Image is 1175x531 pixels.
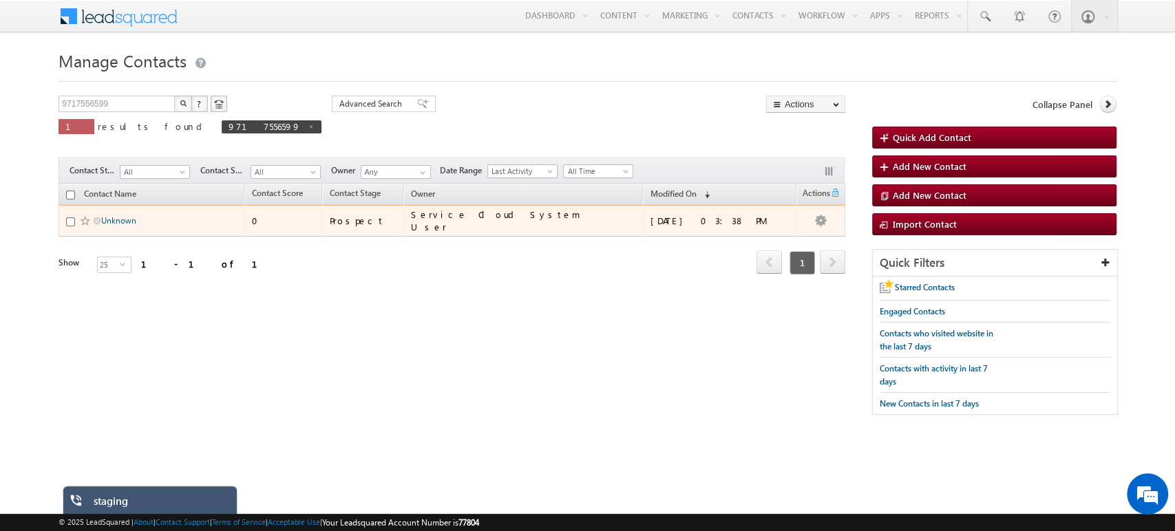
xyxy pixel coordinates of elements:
span: All [251,166,317,178]
span: Modified On [650,188,697,199]
span: (sorted descending) [699,189,710,200]
div: Prospect [330,215,397,227]
span: All [120,166,186,178]
a: next [820,252,845,274]
a: prev [756,252,782,274]
a: Contact Stage [323,186,388,204]
a: Modified On (sorted descending) [644,186,717,204]
span: Contacts who visited website in the last 7 days [880,328,993,351]
span: Contact Source [200,164,251,177]
a: Acceptable Use [268,517,320,526]
span: Add New Contact [893,160,966,172]
span: © 2025 LeadSquared | | | | | [59,516,479,529]
input: Check all records [66,191,75,199]
span: 1 [65,120,87,132]
span: next [820,250,845,274]
span: prev [756,250,782,274]
span: Starred Contacts [895,282,955,292]
span: Manage Contacts [59,50,187,72]
span: Quick Add Contact [893,131,971,143]
span: Contact Score [252,188,303,198]
span: 77804 [458,517,479,528]
span: 1 [790,251,815,274]
span: 25 [98,257,120,272]
div: 1 - 1 of 1 [141,256,274,272]
a: All [120,165,190,179]
span: 9717556599 [229,120,301,132]
span: All Time [564,165,629,177]
div: staging [94,495,227,514]
span: Actions [797,186,830,204]
span: Date Range [440,164,487,177]
span: Owner [411,188,435,199]
a: All [251,165,321,179]
span: ? [197,98,203,109]
span: Import Contact [893,218,957,230]
a: Unknown [101,215,136,226]
input: Type to Search [361,165,431,179]
button: ? [191,96,208,112]
a: Contact Support [156,517,210,526]
span: Your Leadsquared Account Number is [322,517,479,528]
span: New Contacts in last 7 days [880,398,979,409]
span: Contact Stage [70,164,120,177]
a: Terms of Service [212,517,266,526]
span: Owner [331,164,361,177]
a: Show All Items [412,166,430,180]
div: Quick Filters [873,250,1117,277]
div: Service Cloud System User [411,208,600,233]
span: Contact Stage [330,188,381,198]
a: Last Activity [487,164,558,178]
button: Actions [766,96,845,113]
div: Show [59,257,86,269]
a: Contact Name [77,186,143,204]
span: select [120,261,131,267]
img: Search [180,100,187,107]
span: Add New Contact [893,189,966,201]
span: Last Activity [488,165,553,177]
div: 0 [252,215,316,227]
span: Contacts with activity in last 7 days [880,363,988,387]
div: [DATE] 03:38 PM [650,215,790,227]
span: Advanced Search [339,98,406,110]
a: Contact Score [245,186,310,204]
span: results found [98,120,207,132]
span: Collapse Panel [1033,98,1092,111]
span: Engaged Contacts [880,306,945,316]
a: About [134,517,154,526]
a: All Time [563,164,633,178]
